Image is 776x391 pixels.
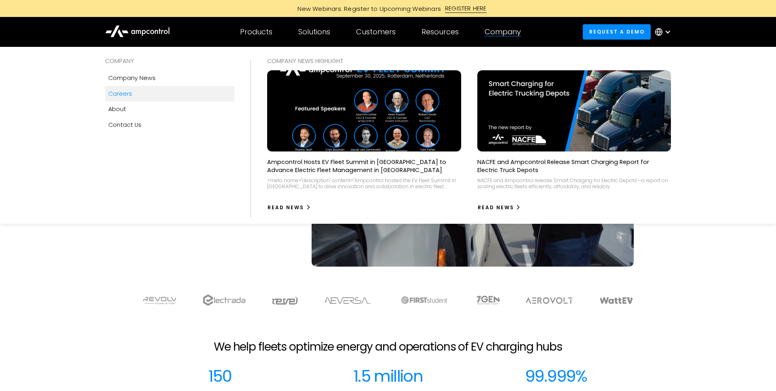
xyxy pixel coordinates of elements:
[208,366,232,386] div: 150
[298,27,330,36] div: Solutions
[105,117,234,132] a: Contact Us
[105,70,234,86] a: Company news
[525,297,574,304] img: Aerovolt Logo
[356,27,396,36] div: Customers
[206,4,570,13] a: New Webinars: Register to Upcoming WebinarsREGISTER HERE
[108,120,141,129] div: Contact Us
[267,57,671,65] div: COMPANY NEWS Highlight
[105,57,234,65] div: COMPANY
[353,366,423,386] div: 1.5 million
[105,86,234,101] a: Careers
[240,27,272,36] div: Products
[485,27,521,36] div: Company
[599,297,633,304] img: WattEV logo
[105,101,234,117] a: About
[267,158,461,174] p: Ampcontrol Hosts EV Fleet Summit in [GEOGRAPHIC_DATA] to Advance Electric Fleet Management in [GE...
[445,4,487,13] div: REGISTER HERE
[525,366,587,386] div: 99.999%
[477,158,671,174] p: NACFE and Ampcontrol Release Smart Charging Report for Electric Truck Depots
[267,201,311,214] a: Read News
[268,204,304,211] div: Read News
[289,4,445,13] div: New Webinars: Register to Upcoming Webinars
[108,105,126,114] div: About
[478,204,514,211] div: Read News
[477,201,521,214] a: Read News
[203,294,245,306] img: electrada logo
[108,74,156,82] div: Company news
[267,177,461,190] div: <meta name="description" content="Ampcontrol hosted the EV Fleet Summit in [GEOGRAPHIC_DATA] to d...
[583,24,651,39] a: Request a demo
[214,340,562,354] h2: We help fleets optimize energy and operations of EV charging hubs
[108,89,132,98] div: Careers
[422,27,459,36] div: Resources
[477,177,671,190] div: NACFE and Ampcontrol release 'Smart Charging for Electric Depots'—a report on scaling electric fl...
